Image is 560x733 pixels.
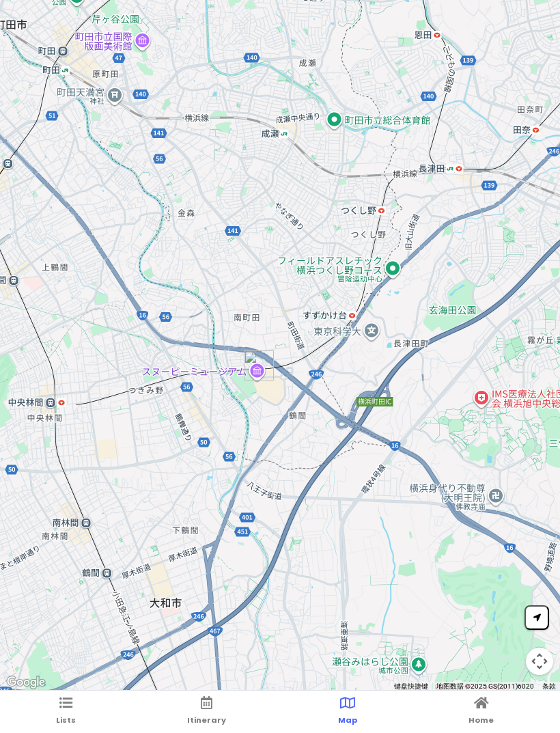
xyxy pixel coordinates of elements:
[56,691,76,733] a: Lists
[394,682,428,691] button: 键盘快捷键
[187,715,226,725] span: Itinerary
[3,674,48,691] a: 在 Google 地图中打开此区域（会打开一个新窗口）
[468,715,494,725] span: Home
[338,691,357,733] a: Map
[3,674,48,691] img: Google
[468,691,494,733] a: Home
[238,345,279,386] div: 3-chōme-1-4 Tsuruma
[187,691,226,733] a: Itinerary
[56,715,76,725] span: Lists
[436,682,534,690] span: 地图数据 ©2025 GS(2011)6020
[338,715,357,725] span: Map
[526,648,553,675] button: 地图镜头控件
[542,682,556,690] a: 条款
